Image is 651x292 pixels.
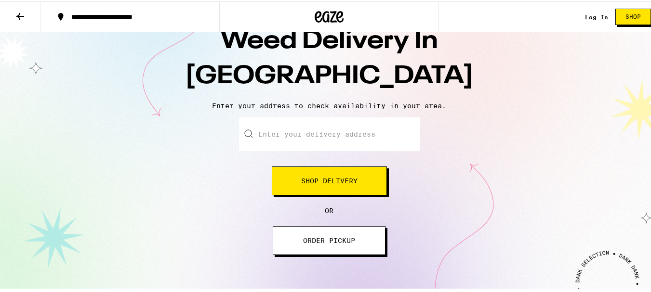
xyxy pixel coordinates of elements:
span: Shop [625,13,641,18]
span: Shop Delivery [301,176,358,183]
span: [GEOGRAPHIC_DATA] [185,63,474,88]
input: Enter your delivery address [239,116,420,150]
p: Enter your address to check availability in your area. [10,101,649,108]
span: Hi. Need any help? [6,7,69,14]
span: ORDER PICKUP [303,236,355,242]
span: OR [325,205,333,213]
h1: Weed Delivery In [160,23,498,93]
button: ORDER PICKUP [273,225,385,254]
button: Shop [615,7,651,24]
button: Shop Delivery [272,165,387,194]
a: Log In [585,13,608,19]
